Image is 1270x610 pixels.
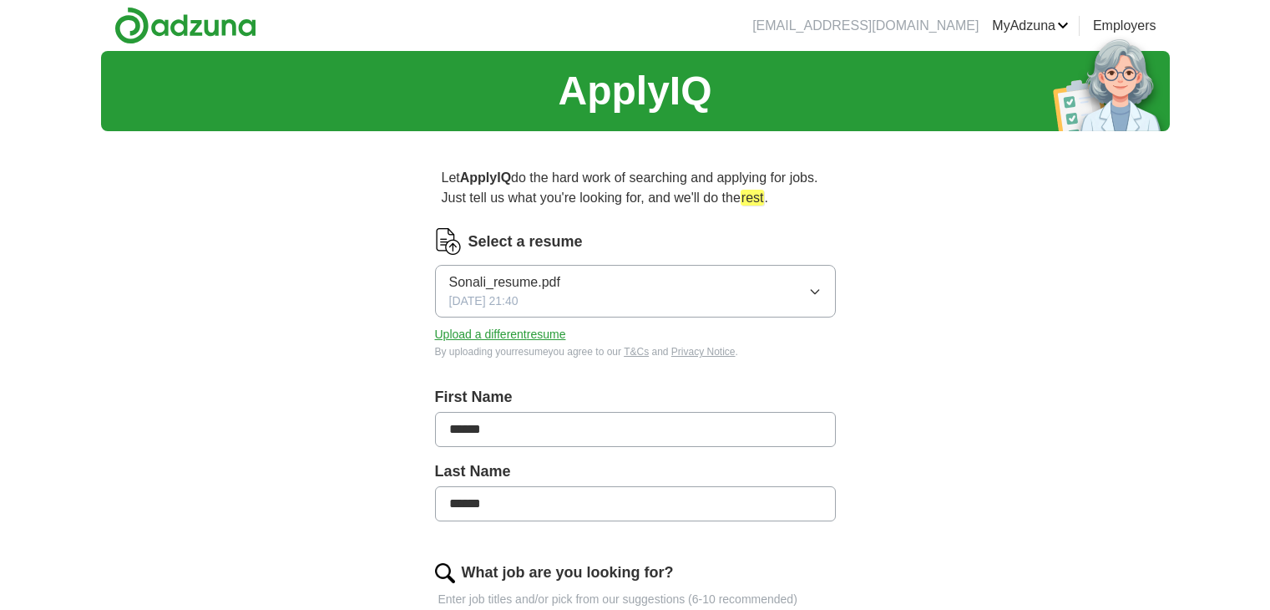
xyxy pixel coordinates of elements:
em: rest [741,190,765,206]
h1: ApplyIQ [558,61,711,121]
img: Adzuna logo [114,7,256,44]
strong: ApplyIQ [460,170,511,185]
img: search.png [435,563,455,583]
p: Let do the hard work of searching and applying for jobs. Just tell us what you're looking for, an... [435,161,836,215]
span: [DATE] 21:40 [449,292,519,310]
div: By uploading your resume you agree to our and . [435,344,836,359]
span: Sonali_resume.pdf [449,272,560,292]
label: First Name [435,386,836,409]
a: T&Cs [624,346,649,358]
a: Employers [1093,16,1156,36]
a: MyAdzuna [992,16,1069,36]
button: Upload a differentresume [435,326,566,343]
label: Select a resume [468,231,583,253]
label: What job are you looking for? [462,562,674,584]
label: Last Name [435,460,836,483]
li: [EMAIL_ADDRESS][DOMAIN_NAME] [752,16,979,36]
button: Sonali_resume.pdf[DATE] 21:40 [435,265,836,318]
a: Privacy Notice [671,346,736,358]
img: CV Icon [435,228,462,255]
p: Enter job titles and/or pick from our suggestions (6-10 recommended) [435,591,836,608]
